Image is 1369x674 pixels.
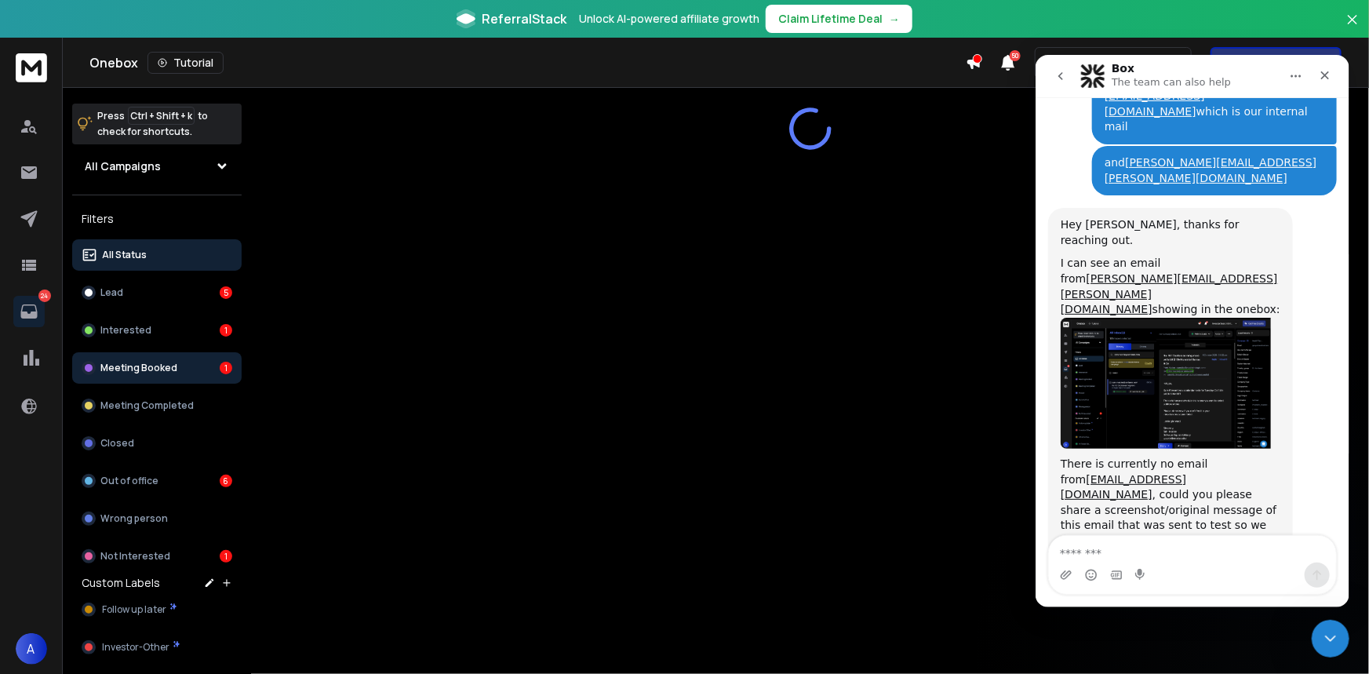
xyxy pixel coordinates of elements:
[13,296,45,327] a: 24
[147,52,224,74] button: Tutorial
[102,249,147,261] p: All Status
[72,208,242,230] h3: Filters
[72,541,242,572] button: Not Interested1
[72,151,242,182] button: All Campaigns
[16,633,47,665] button: A
[482,9,566,28] span: ReferralStack
[102,641,169,654] span: Investor-Other
[220,362,232,374] div: 1
[1036,55,1349,607] iframe: Intercom live chat
[100,362,177,374] p: Meeting Booked
[220,475,232,487] div: 6
[100,324,151,337] p: Interested
[1342,9,1363,47] button: Close banner
[100,399,194,412] p: Meeting Completed
[100,512,168,525] p: Wrong person
[889,11,900,27] span: →
[72,352,242,384] button: Meeting Booked1
[38,290,51,302] p: 24
[72,428,242,459] button: Closed
[72,503,242,534] button: Wrong person
[100,437,134,450] p: Closed
[97,108,208,140] p: Press to check for shortcuts.
[128,107,195,125] span: Ctrl + Shift + k
[72,390,242,421] button: Meeting Completed
[82,575,160,591] h3: Custom Labels
[89,52,966,74] div: Onebox
[1211,47,1342,78] button: Get Free Credits
[220,550,232,563] div: 1
[100,550,170,563] p: Not Interested
[579,11,759,27] p: Unlock AI-powered affiliate growth
[72,239,242,271] button: All Status
[72,594,242,625] button: Follow up later
[72,277,242,308] button: Lead5
[102,603,166,616] span: Follow up later
[100,286,123,299] p: Lead
[1010,50,1021,61] span: 50
[100,475,158,487] p: Out of office
[220,286,232,299] div: 5
[1312,620,1349,658] iframe: Intercom live chat
[72,632,242,663] button: Investor-Other
[220,324,232,337] div: 1
[72,465,242,497] button: Out of office6
[766,5,912,33] button: Claim Lifetime Deal→
[72,315,242,346] button: Interested1
[85,158,161,174] h1: All Campaigns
